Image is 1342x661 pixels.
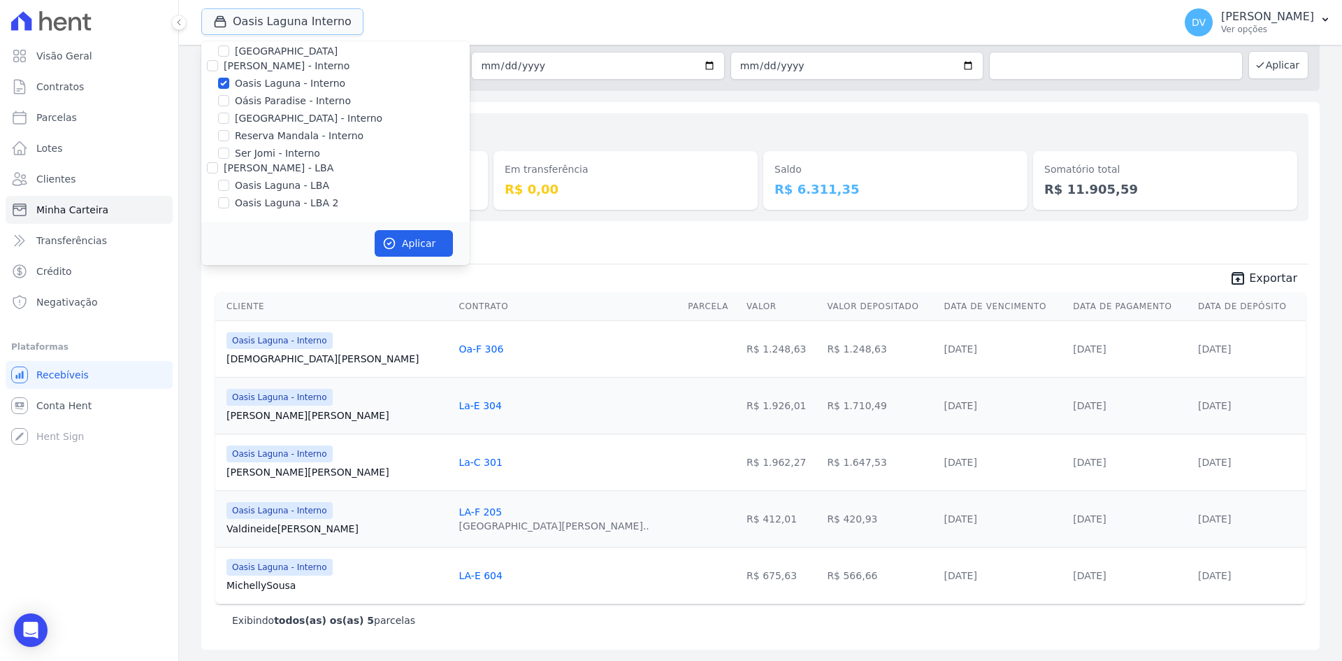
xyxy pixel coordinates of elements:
span: Oasis Laguna - Interno [226,502,333,519]
span: Crédito [36,264,72,278]
label: Oásis Paradise - Interno [235,94,351,108]
span: Minha Carteira [36,203,108,217]
a: La-C 301 [459,457,502,468]
th: Data de Pagamento [1067,292,1192,321]
span: Oasis Laguna - Interno [226,332,333,349]
th: Parcela [682,292,741,321]
th: Data de Depósito [1192,292,1306,321]
dt: Em transferência [505,162,746,177]
dd: R$ 0,00 [505,180,746,199]
div: [GEOGRAPHIC_DATA][PERSON_NAME].. [459,519,649,533]
a: MichellySousa [226,578,447,592]
span: Parcelas [36,111,77,125]
a: [PERSON_NAME][PERSON_NAME] [226,408,447,422]
a: Oa-F 306 [459,343,503,355]
span: Exportar [1249,270,1297,287]
a: Transferências [6,227,173,255]
dd: R$ 11.905,59 [1044,180,1286,199]
a: [DATE] [1073,570,1106,581]
a: unarchive Exportar [1218,270,1308,290]
a: Lotes [6,134,173,162]
label: [PERSON_NAME] - LBA [224,162,333,173]
p: Ver opções [1221,24,1314,35]
i: unarchive [1229,270,1246,287]
label: Oasis Laguna - Interno [235,76,345,91]
a: Conta Hent [6,392,173,420]
a: [DATE] [1198,457,1231,468]
td: R$ 1.647,53 [821,434,938,490]
span: Transferências [36,234,107,248]
td: R$ 675,63 [741,547,821,604]
label: [PERSON_NAME] - Interno [224,60,349,71]
b: todos(as) os(as) 5 [274,615,374,626]
dt: Somatório total [1044,162,1286,177]
td: R$ 1.248,63 [821,320,938,377]
th: Contrato [453,292,682,321]
a: Minha Carteira [6,196,173,224]
a: Contratos [6,73,173,101]
label: Oasis Laguna - LBA 2 [235,196,338,211]
a: [DATE] [944,570,977,581]
button: Oasis Laguna Interno [201,8,363,35]
label: Oasis Laguna - LBA [235,178,329,193]
a: [PERSON_NAME][PERSON_NAME] [226,465,447,479]
label: Ser Jomi - Interno [235,146,320,161]
dd: R$ 6.311,35 [774,180,1016,199]
a: Parcelas [6,104,173,132]
span: Visão Geral [36,49,92,63]
div: Plataformas [11,339,167,355]
a: [DATE] [944,343,977,355]
p: Exibindo parcelas [232,613,415,627]
p: [PERSON_NAME] [1221,10,1314,24]
a: [DATE] [1073,513,1106,525]
span: Oasis Laguna - Interno [226,446,333,462]
a: [DATE] [944,513,977,525]
label: [GEOGRAPHIC_DATA] [235,44,338,59]
a: [DATE] [1073,400,1106,411]
a: Recebíveis [6,361,173,389]
span: Negativação [36,295,98,309]
button: Aplicar [375,230,453,257]
a: Negativação [6,288,173,316]
a: LA-E 604 [459,570,502,581]
div: Open Intercom Messenger [14,613,48,647]
span: Recebíveis [36,368,89,382]
span: Lotes [36,141,63,155]
span: DV [1192,17,1206,27]
span: Clientes [36,172,75,186]
td: R$ 1.248,63 [741,320,821,377]
a: Clientes [6,165,173,193]
a: LA-F 205 [459,506,502,518]
a: [DATE] [1198,343,1231,355]
td: R$ 412,01 [741,490,821,547]
a: Crédito [6,257,173,285]
button: Aplicar [1248,51,1308,79]
th: Valor Depositado [821,292,938,321]
td: R$ 1.710,49 [821,377,938,434]
th: Cliente [215,292,453,321]
td: R$ 566,66 [821,547,938,604]
a: [DATE] [1198,570,1231,581]
td: R$ 1.926,01 [741,377,821,434]
span: Oasis Laguna - Interno [226,559,333,576]
span: Oasis Laguna - Interno [226,389,333,406]
button: DV [PERSON_NAME] Ver opções [1174,3,1342,42]
a: [DATE] [1198,400,1231,411]
a: [DATE] [1073,457,1106,468]
a: Visão Geral [6,42,173,70]
dt: Saldo [774,162,1016,177]
th: Data de Vencimento [939,292,1068,321]
a: [DEMOGRAPHIC_DATA][PERSON_NAME] [226,352,447,366]
label: Reserva Mandala - Interno [235,129,363,143]
a: [DATE] [944,457,977,468]
a: La-E 304 [459,400,501,411]
a: [DATE] [1073,343,1106,355]
span: Contratos [36,80,84,94]
td: R$ 1.962,27 [741,434,821,490]
a: Valdineide[PERSON_NAME] [226,522,447,536]
span: Conta Hent [36,399,92,413]
a: [DATE] [1198,513,1231,525]
label: [GEOGRAPHIC_DATA] - Interno [235,111,382,126]
th: Valor [741,292,821,321]
td: R$ 420,93 [821,490,938,547]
